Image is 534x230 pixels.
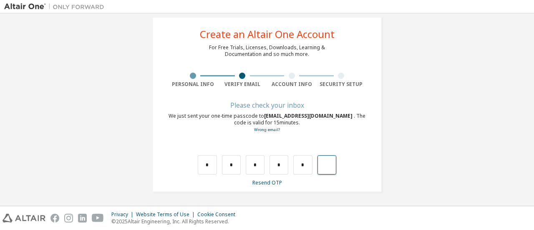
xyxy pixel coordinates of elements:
[50,214,59,222] img: facebook.svg
[218,81,267,88] div: Verify Email
[168,81,218,88] div: Personal Info
[200,29,335,39] div: Create an Altair One Account
[209,44,325,58] div: For Free Trials, Licenses, Downloads, Learning & Documentation and so much more.
[3,214,45,222] img: altair_logo.svg
[317,81,366,88] div: Security Setup
[111,211,136,218] div: Privacy
[267,81,317,88] div: Account Info
[111,218,240,225] p: © 2025 Altair Engineering, Inc. All Rights Reserved.
[168,113,366,133] div: We just sent your one-time passcode to . The code is valid for 15 minutes.
[78,214,87,222] img: linkedin.svg
[4,3,108,11] img: Altair One
[168,103,366,108] div: Please check your inbox
[92,214,104,222] img: youtube.svg
[64,214,73,222] img: instagram.svg
[264,112,354,119] span: [EMAIL_ADDRESS][DOMAIN_NAME]
[252,179,282,186] a: Resend OTP
[136,211,197,218] div: Website Terms of Use
[197,211,240,218] div: Cookie Consent
[254,127,280,132] a: Go back to the registration form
